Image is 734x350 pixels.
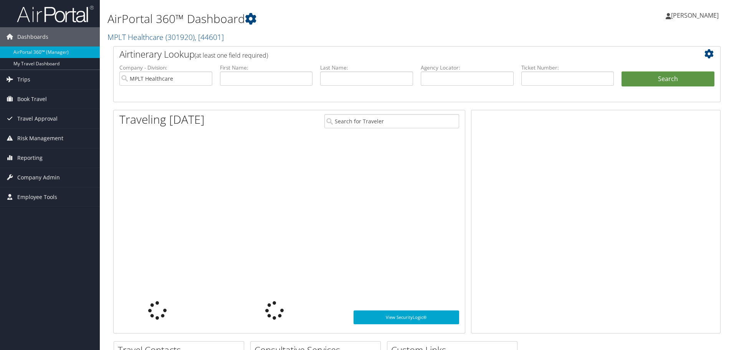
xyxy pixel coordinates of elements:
[17,5,94,23] img: airportal-logo.png
[622,71,714,87] button: Search
[107,32,224,42] a: MPLT Healthcare
[421,64,514,71] label: Agency Locator:
[220,64,313,71] label: First Name:
[119,111,205,128] h1: Traveling [DATE]
[17,168,60,187] span: Company Admin
[17,129,63,148] span: Risk Management
[17,27,48,46] span: Dashboards
[17,148,43,168] span: Reporting
[17,70,30,89] span: Trips
[195,32,224,42] span: , [ 44601 ]
[107,11,520,27] h1: AirPortal 360™ Dashboard
[17,109,58,128] span: Travel Approval
[17,187,57,207] span: Employee Tools
[521,64,614,71] label: Ticket Number:
[17,90,47,109] span: Book Travel
[165,32,195,42] span: ( 301920 )
[119,48,664,61] h2: Airtinerary Lookup
[324,114,459,128] input: Search for Traveler
[119,64,212,71] label: Company - Division:
[671,11,719,20] span: [PERSON_NAME]
[320,64,413,71] label: Last Name:
[195,51,268,60] span: (at least one field required)
[666,4,726,27] a: [PERSON_NAME]
[354,310,459,324] a: View SecurityLogic®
